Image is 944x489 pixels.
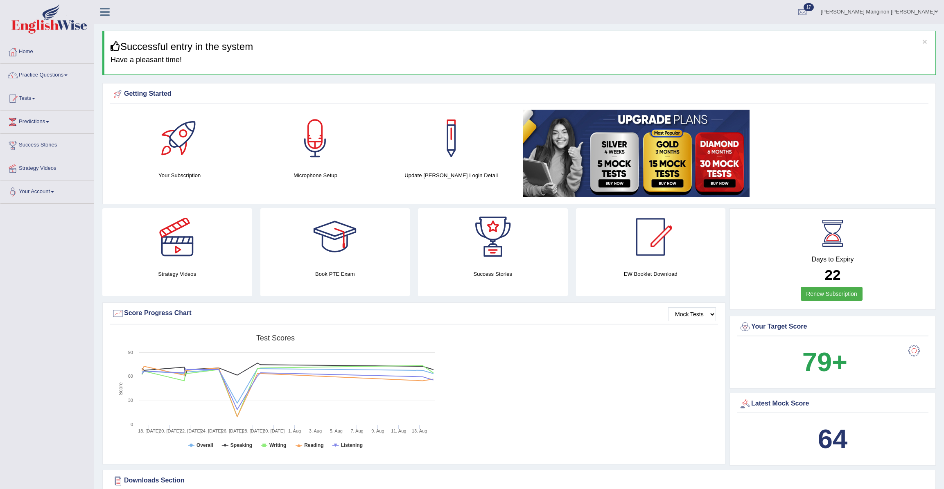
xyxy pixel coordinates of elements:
tspan: 1. Aug [288,428,301,433]
a: Your Account [0,180,94,201]
h4: Update [PERSON_NAME] Login Detail [387,171,515,180]
b: 22 [825,267,841,283]
text: 0 [131,422,133,427]
img: small5.jpg [523,110,750,197]
h4: Days to Expiry [739,256,926,263]
a: Renew Subscription [801,287,863,301]
button: × [922,37,927,46]
tspan: Speaking [230,442,252,448]
b: 64 [818,424,847,454]
tspan: 24. [DATE] [201,428,222,433]
a: Predictions [0,110,94,131]
h4: EW Booklet Download [576,270,726,278]
span: 17 [804,3,814,11]
h4: Book PTE Exam [260,270,410,278]
tspan: 30. [DATE] [263,428,285,433]
tspan: 13. Aug [412,428,427,433]
tspan: 9. Aug [371,428,384,433]
h3: Successful entry in the system [111,41,929,52]
tspan: 11. Aug [391,428,406,433]
tspan: 26. [DATE] [221,428,243,433]
div: Your Target Score [739,321,926,333]
tspan: 5. Aug [330,428,343,433]
h4: Strategy Videos [102,270,252,278]
text: 30 [128,398,133,403]
h4: Your Subscription [116,171,244,180]
h4: Microphone Setup [252,171,379,180]
tspan: 20. [DATE] [159,428,181,433]
tspan: 7. Aug [351,428,364,433]
text: 60 [128,374,133,379]
h4: Have a pleasant time! [111,56,929,64]
div: Latest Mock Score [739,398,926,410]
tspan: 22. [DATE] [180,428,201,433]
tspan: 18. [DATE] [138,428,160,433]
a: Success Stories [0,134,94,154]
b: 79+ [802,347,847,377]
h4: Success Stories [418,270,568,278]
a: Practice Questions [0,64,94,84]
tspan: 3. Aug [309,428,322,433]
tspan: Overall [196,442,213,448]
tspan: Score [118,382,124,395]
a: Tests [0,87,94,108]
a: Home [0,41,94,61]
div: Getting Started [112,88,926,100]
a: Strategy Videos [0,157,94,178]
tspan: Listening [341,442,363,448]
tspan: 28. [DATE] [242,428,264,433]
tspan: Writing [269,442,286,448]
tspan: Test scores [256,334,295,342]
div: Score Progress Chart [112,307,716,320]
tspan: Reading [304,442,323,448]
text: 90 [128,350,133,355]
div: Downloads Section [112,475,926,487]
